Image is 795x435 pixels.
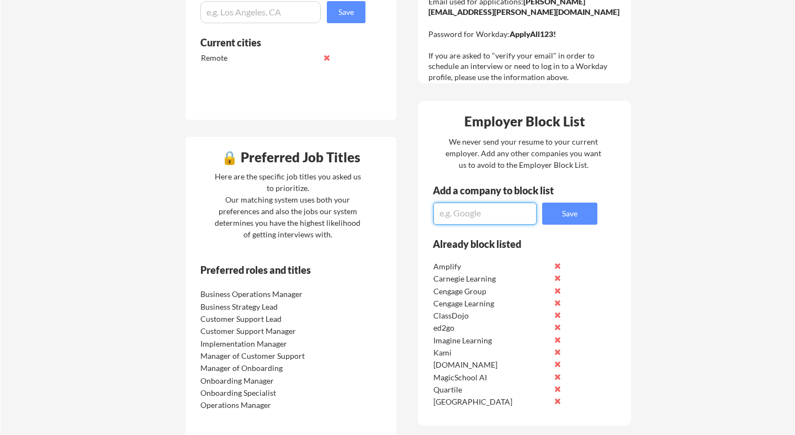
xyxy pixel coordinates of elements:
[433,286,550,297] div: Cengage Group
[200,301,317,312] div: Business Strategy Lead
[445,136,602,171] div: We never send your resume to your current employer. Add any other companies you want us to avoid ...
[200,363,317,374] div: Manager of Onboarding
[200,351,317,362] div: Manager of Customer Support
[200,400,317,411] div: Operations Manager
[200,265,351,275] div: Preferred roles and titles
[433,239,582,249] div: Already block listed
[212,171,364,240] div: Here are the specific job titles you asked us to prioritize. Our matching system uses both your p...
[188,151,394,164] div: 🔒 Preferred Job Titles
[433,335,550,346] div: Imagine Learning
[327,1,365,23] button: Save
[433,384,550,395] div: Quartile
[542,203,597,225] button: Save
[200,326,317,337] div: Customer Support Manager
[433,298,550,309] div: Cengage Learning
[200,388,317,399] div: Onboarding Specialist
[433,372,550,383] div: MagicSchool AI
[201,52,317,63] div: Remote
[433,347,550,358] div: Kami
[433,261,550,272] div: Amplify
[200,338,317,349] div: Implementation Manager
[422,115,628,128] div: Employer Block List
[433,185,571,195] div: Add a company to block list
[433,273,550,284] div: Carnegie Learning
[200,1,321,23] input: e.g. Los Angeles, CA
[433,310,550,321] div: ClassDojo
[200,314,317,325] div: Customer Support Lead
[433,322,550,333] div: ed2go
[510,29,556,39] strong: ApplyAll123!
[433,359,550,370] div: [DOMAIN_NAME]
[200,38,353,47] div: Current cities
[200,375,317,386] div: Onboarding Manager
[200,289,317,300] div: Business Operations Manager
[433,396,550,407] div: [GEOGRAPHIC_DATA]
